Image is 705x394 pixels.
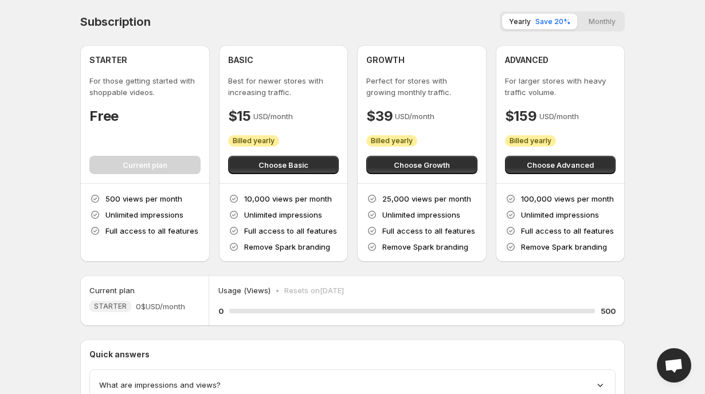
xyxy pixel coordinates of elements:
[89,54,127,66] h4: STARTER
[657,348,691,383] div: Open chat
[366,107,393,125] h4: $39
[218,285,271,296] p: Usage (Views)
[244,225,337,237] p: Full access to all features
[228,156,339,174] button: Choose Basic
[382,209,460,220] p: Unlimited impressions
[89,285,135,296] h5: Current plan
[505,75,616,98] p: For larger stores with heavy traffic volume.
[89,107,119,125] h4: Free
[521,209,599,220] p: Unlimited impressions
[502,14,577,29] button: YearlySave 20%
[228,75,339,98] p: Best for newer stores with increasing traffic.
[521,241,607,253] p: Remove Spark branding
[244,241,330,253] p: Remove Spark branding
[382,193,471,204] p: 25,000 views per month
[395,111,434,122] p: USD/month
[505,135,556,147] div: Billed yearly
[366,75,477,98] p: Perfect for stores with growing monthly traffic.
[89,349,616,360] p: Quick answers
[80,15,151,29] h4: Subscription
[521,193,614,204] p: 100,000 views per month
[228,135,279,147] div: Billed yearly
[366,54,405,66] h4: GROWTH
[382,225,475,237] p: Full access to all features
[136,301,185,312] span: 0$ USD/month
[509,17,531,26] span: Yearly
[89,75,201,98] p: For those getting started with shoppable videos.
[258,159,308,171] span: Choose Basic
[99,379,221,391] span: What are impressions and views?
[228,107,251,125] h4: $15
[582,14,622,29] button: Monthly
[105,209,183,220] p: Unlimited impressions
[505,54,549,66] h4: ADVANCED
[244,209,322,220] p: Unlimited impressions
[366,156,477,174] button: Choose Growth
[228,54,253,66] h4: BASIC
[535,17,570,26] span: Save 20%
[601,305,616,317] h5: 500
[382,241,468,253] p: Remove Spark branding
[394,159,450,171] span: Choose Growth
[539,111,579,122] p: USD/month
[253,111,293,122] p: USD/month
[366,135,417,147] div: Billed yearly
[505,107,537,125] h4: $159
[94,302,127,311] span: STARTER
[527,159,594,171] span: Choose Advanced
[105,225,198,237] p: Full access to all features
[218,305,224,317] h5: 0
[105,193,182,204] p: 500 views per month
[244,193,332,204] p: 10,000 views per month
[505,156,616,174] button: Choose Advanced
[275,285,280,296] p: •
[521,225,614,237] p: Full access to all features
[284,285,344,296] p: Resets on [DATE]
